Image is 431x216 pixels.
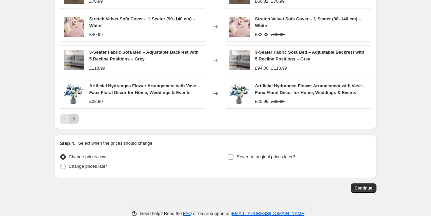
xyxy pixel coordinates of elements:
[89,50,199,61] span: 3-Seater Fabric Sofa Bed – Adjustable Backrest with 5 Recline Positions – Grey
[355,185,372,191] span: Continue
[89,83,200,95] span: Artificial Hydrangea Flower Arrangement with Vase – Faux Floral Decor for Home, Weddings & Events
[237,154,295,159] span: Revert to original prices later?
[255,65,269,72] div: £94.00
[64,84,84,104] img: 61LDPna_iLL_80x.jpg
[69,114,79,124] button: Next
[60,140,76,147] h2: Step 4.
[78,140,152,147] p: Select when the prices should change
[89,31,103,38] div: £40.99
[255,16,361,28] span: Stretch Velvet Sofa Cover – 1-Seater (90–140 cm) – White
[89,16,196,28] span: Stretch Velvet Sofa Cover – 1-Seater (90–140 cm) – White
[69,164,107,169] span: Change prices later
[64,50,84,70] img: 81NTQT6sSRL_80x.jpg
[229,84,250,104] img: 61LDPna_iLL_80x.jpg
[89,98,103,105] div: £32.90
[64,17,84,37] img: 51TQ4Lm3RfL_80x.jpg
[271,65,287,72] strike: £118.99
[255,83,366,95] span: Artificial Hydrangea Flower Arrangement with Vase – Faux Floral Decor for Home, Weddings & Events
[231,211,305,216] a: [EMAIL_ADDRESS][DOMAIN_NAME]
[69,154,106,159] span: Change prices now
[183,211,192,216] a: FAQ
[89,65,105,72] div: £118.99
[271,31,285,38] strike: £40.99
[60,114,79,124] nav: Pagination
[229,50,250,70] img: 81NTQT6sSRL_80x.jpg
[255,98,269,105] div: £25.99
[351,183,376,193] button: Continue
[229,17,250,37] img: 51TQ4Lm3RfL_80x.jpg
[255,50,364,61] span: 3-Seater Fabric Sofa Bed – Adjustable Backrest with 5 Recline Positions – Grey
[255,31,269,38] div: £32.38
[140,211,183,216] span: Need help? Read the
[192,211,231,216] span: or email support at
[271,98,285,105] strike: £32.90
